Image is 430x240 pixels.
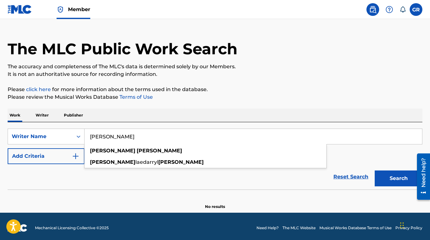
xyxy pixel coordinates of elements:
button: Add Criteria [8,148,85,164]
button: Search [375,170,422,186]
iframe: Resource Center [412,151,430,202]
span: laedarryl [135,159,158,165]
div: Notifications [399,6,406,13]
img: 9d2ae6d4665cec9f34b9.svg [72,152,79,160]
img: Top Rightsholder [57,6,64,13]
div: User Menu [410,3,422,16]
iframe: Chat Widget [398,210,430,240]
strong: [PERSON_NAME] [90,159,135,165]
p: Writer [34,109,51,122]
p: Please for more information about the terms used in the database. [8,86,422,93]
img: help [386,6,393,13]
span: Mechanical Licensing Collective © 2025 [35,225,109,231]
a: Privacy Policy [395,225,422,231]
a: Musical Works Database Terms of Use [319,225,392,231]
a: Need Help? [256,225,279,231]
p: Work [8,109,22,122]
img: MLC Logo [8,5,32,14]
a: Reset Search [330,170,372,184]
a: Terms of Use [118,94,153,100]
a: The MLC Website [283,225,316,231]
a: Public Search [366,3,379,16]
p: No results [205,196,225,210]
strong: [PERSON_NAME] [90,148,135,154]
div: Drag [400,216,404,235]
img: search [369,6,377,13]
span: Member [68,6,90,13]
p: The accuracy and completeness of The MLC's data is determined solely by our Members. [8,63,422,70]
h1: The MLC Public Work Search [8,39,237,58]
a: click here [26,86,51,92]
p: It is not an authoritative source for recording information. [8,70,422,78]
form: Search Form [8,129,422,190]
p: Please review the Musical Works Database [8,93,422,101]
strong: [PERSON_NAME] [137,148,182,154]
div: Help [383,3,396,16]
strong: [PERSON_NAME] [158,159,204,165]
p: Publisher [62,109,85,122]
div: Writer Name [12,133,69,140]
